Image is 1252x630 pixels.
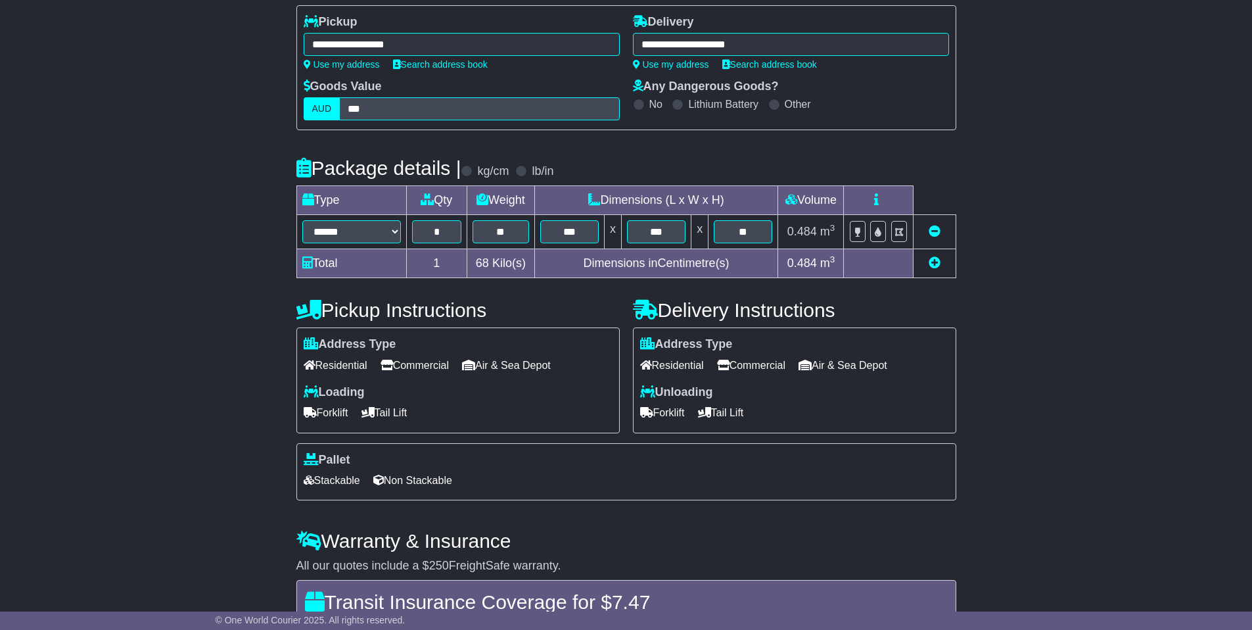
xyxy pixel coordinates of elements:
span: Forklift [640,402,685,423]
label: Address Type [304,337,396,352]
td: Type [296,186,406,215]
td: x [604,215,621,249]
label: Loading [304,385,365,400]
label: Lithium Battery [688,98,758,110]
label: AUD [304,97,340,120]
td: Dimensions (L x W x H) [534,186,778,215]
h4: Package details | [296,157,461,179]
label: No [649,98,662,110]
span: Non Stackable [373,470,452,491]
span: 68 [476,256,489,270]
td: Weight [467,186,535,215]
span: © One World Courier 2025. All rights reserved. [216,615,406,625]
span: Stackable [304,470,360,491]
div: All our quotes include a $ FreightSafe warranty. [296,559,956,573]
h4: Delivery Instructions [633,299,956,321]
span: Tail Lift [361,402,407,423]
span: Residential [304,355,367,376]
span: Residential [640,355,704,376]
a: Search address book [722,59,817,70]
label: lb/in [532,164,553,179]
h4: Transit Insurance Coverage for $ [305,591,948,613]
span: Forklift [304,402,348,423]
label: Unloading [640,385,713,400]
a: Search address book [393,59,488,70]
td: Volume [778,186,844,215]
sup: 3 [830,223,835,233]
span: Air & Sea Depot [462,355,551,376]
a: Add new item [929,256,940,270]
h4: Warranty & Insurance [296,530,956,552]
label: Any Dangerous Goods? [633,80,779,94]
span: Air & Sea Depot [799,355,887,376]
label: Other [785,98,811,110]
label: Delivery [633,15,694,30]
label: Goods Value [304,80,382,94]
span: m [820,225,835,238]
h4: Pickup Instructions [296,299,620,321]
span: 0.484 [787,225,817,238]
label: Address Type [640,337,733,352]
a: Remove this item [929,225,940,238]
span: Commercial [381,355,449,376]
a: Use my address [304,59,380,70]
label: kg/cm [477,164,509,179]
span: m [820,256,835,270]
a: Use my address [633,59,709,70]
label: Pallet [304,453,350,468]
span: Commercial [717,355,785,376]
td: x [691,215,708,249]
span: 7.47 [612,591,650,613]
td: 1 [406,249,467,278]
sup: 3 [830,254,835,264]
span: 0.484 [787,256,817,270]
td: Kilo(s) [467,249,535,278]
label: Pickup [304,15,358,30]
span: 250 [429,559,449,572]
td: Qty [406,186,467,215]
span: Tail Lift [698,402,744,423]
td: Total [296,249,406,278]
td: Dimensions in Centimetre(s) [534,249,778,278]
